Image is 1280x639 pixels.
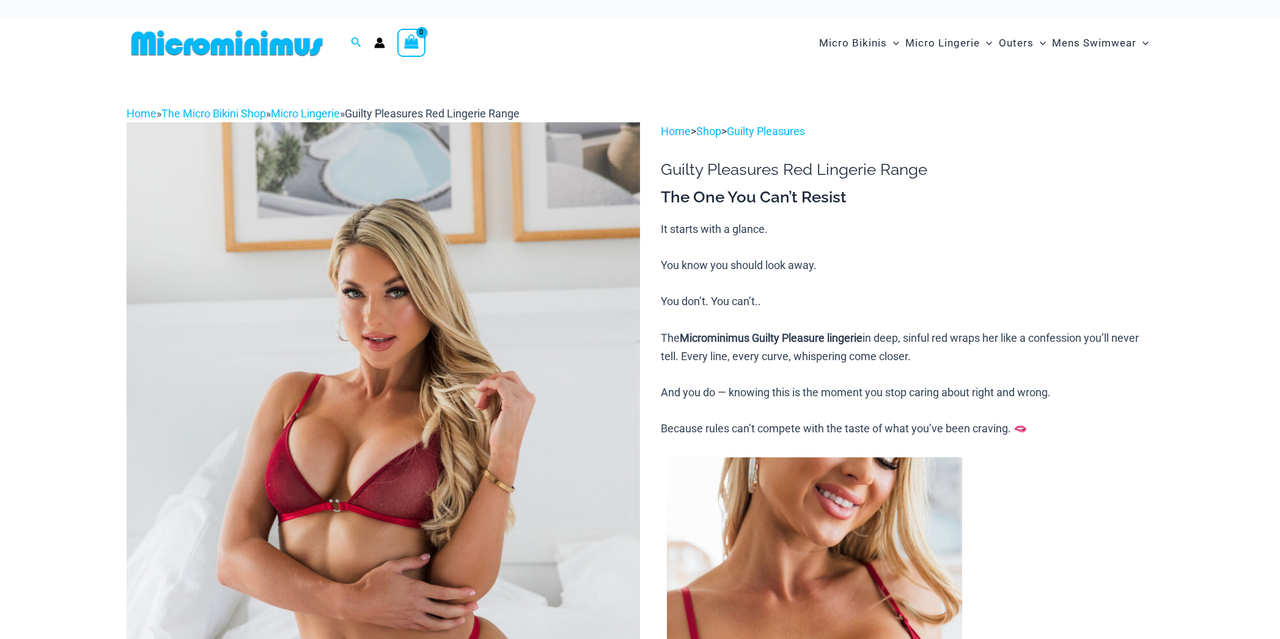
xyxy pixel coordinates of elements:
[351,35,362,51] a: Search icon link
[345,107,520,120] span: Guilty Pleasures Red Lingerie Range
[905,28,980,59] span: Micro Lingerie
[999,28,1034,59] span: Outers
[161,107,266,120] a: The Micro Bikini Shop
[127,29,328,57] img: MM SHOP LOGO FLAT
[374,37,385,48] a: Account icon link
[1034,28,1046,59] span: Menu Toggle
[996,24,1049,62] a: OutersMenu ToggleMenu Toggle
[819,28,887,59] span: Micro Bikinis
[696,125,721,138] a: Shop
[397,29,425,57] a: View Shopping Cart, empty
[127,107,520,120] span: » » »
[661,187,1153,208] h3: The One You Can’t Resist
[887,28,899,59] span: Menu Toggle
[980,28,992,59] span: Menu Toggle
[1049,24,1152,62] a: Mens SwimwearMenu ToggleMenu Toggle
[1136,28,1149,59] span: Menu Toggle
[661,160,1153,179] h1: Guilty Pleasures Red Lingerie Range
[680,331,863,344] b: Microminimus Guilty Pleasure lingerie
[814,23,1153,64] nav: Site Navigation
[271,107,340,120] a: Micro Lingerie
[727,125,805,138] a: Guilty Pleasures
[1052,28,1136,59] span: Mens Swimwear
[816,24,902,62] a: Micro BikinisMenu ToggleMenu Toggle
[661,122,1153,141] p: > >
[661,125,691,138] a: Home
[661,220,1153,438] p: It starts with a glance. You know you should look away. You don’t. You can’t.. The in deep, sinfu...
[127,107,156,120] a: Home
[902,24,995,62] a: Micro LingerieMenu ToggleMenu Toggle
